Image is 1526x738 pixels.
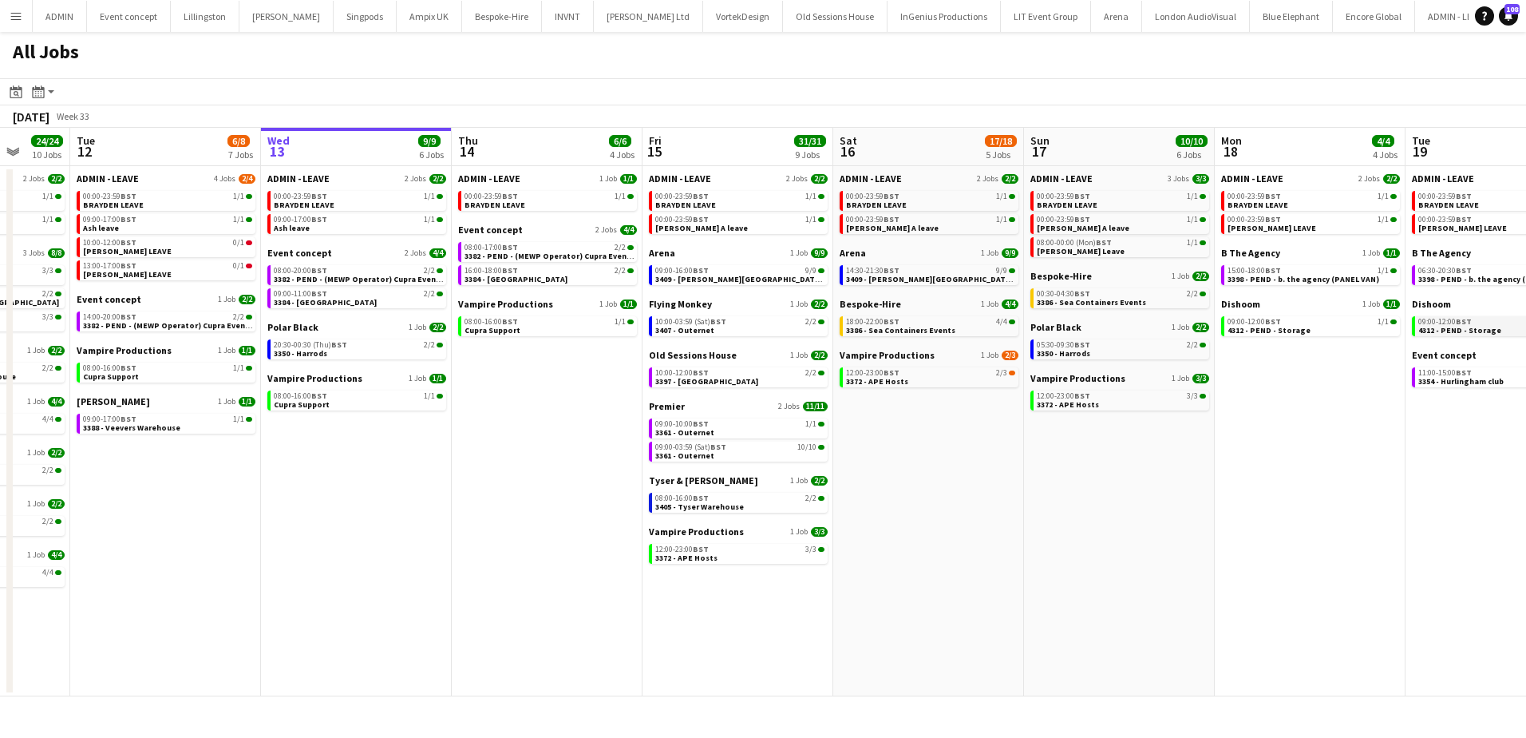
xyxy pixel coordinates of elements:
span: 3382 - PEND - (MEWP Operator) Cupra Event Day [465,251,646,261]
a: 10:00-03:59 (Sat)BST2/23407 - Outernet [655,316,824,335]
div: Event concept2 Jobs4/408:00-17:00BST2/23382 - PEND - (MEWP Operator) Cupra Event Day16:00-18:00BS... [458,224,637,298]
span: 3 Jobs [23,248,45,258]
span: BST [1456,316,1472,327]
span: 2/2 [615,267,626,275]
span: 2/2 [233,313,244,321]
span: 1/1 [233,216,244,224]
span: 2/2 [811,300,828,309]
span: BST [502,265,518,276]
span: 10:00-12:00 [83,239,136,247]
span: 09:00-12:00 [1418,318,1472,326]
span: BST [502,316,518,327]
span: 14:00-20:00 [83,313,136,321]
span: 3 Jobs [1168,174,1189,184]
span: 0/1 [233,239,244,247]
a: 00:00-23:59BST1/1BRAYDEN LEAVE [274,191,443,209]
a: 08:00-00:00 (Mon)BST1/1[PERSON_NAME] Leave [1037,237,1206,256]
a: 00:00-23:59BST1/1BRAYDEN LEAVE [83,191,252,209]
a: ADMIN - LEAVE2 Jobs2/2 [649,173,828,184]
span: 4312 - PEND - Storage [1418,325,1501,335]
a: 08:00-20:00BST2/23382 - PEND - (MEWP Operator) Cupra Event Day [274,265,443,284]
span: 16:00-18:00 [465,267,518,275]
span: Chris A leave [655,223,748,233]
span: 00:00-23:59 [1228,192,1281,200]
span: BST [502,242,518,252]
a: 00:00-23:59BST1/1BRAYDEN LEAVE [655,191,824,209]
span: 3/3 [42,267,53,275]
div: ADMIN - LEAVE3 Jobs3/300:00-23:59BST1/1BRAYDEN LEAVE00:00-23:59BST1/1[PERSON_NAME] A leave08:00-0... [1030,173,1209,270]
span: 3/3 [1192,174,1209,184]
span: 1/1 [805,192,816,200]
span: 18:00-22:00 [846,318,899,326]
span: ANDY SICK LEAVE [83,246,172,256]
span: 1/1 [1378,192,1389,200]
span: 2 Jobs [405,174,426,184]
span: 1/1 [1187,192,1198,200]
span: 00:00-23:59 [1228,216,1281,224]
span: 00:00-23:59 [1418,216,1472,224]
span: 10:00-03:59 (Sat) [655,318,726,326]
span: Chris A leave [846,223,939,233]
span: 2/2 [805,318,816,326]
a: 08:00-16:00BST1/1Cupra Support [465,316,634,335]
span: BST [710,316,726,327]
a: ADMIN - LEAVE4 Jobs2/4 [77,173,255,184]
a: Dishoom1 Job1/1 [1221,298,1400,310]
span: 3/3 [42,313,53,321]
span: 4/4 [996,318,1007,326]
span: Ash leave [274,223,310,233]
span: 1/1 [996,192,1007,200]
span: BST [1456,214,1472,224]
a: Bespoke-Hire1 Job2/2 [1030,270,1209,282]
span: BST [1265,191,1281,201]
span: 08:00-20:00 [274,267,327,275]
span: Arena [840,247,866,259]
span: 2 Jobs [977,174,998,184]
span: 2/2 [811,174,828,184]
span: BST [1265,316,1281,327]
span: BST [1096,237,1112,248]
span: 1/1 [424,192,435,200]
span: BST [121,214,136,224]
div: ADMIN - LEAVE2 Jobs2/200:00-23:59BST1/1BRAYDEN LEAVE00:00-23:59BST1/1[PERSON_NAME] A leave [649,173,828,247]
a: Event concept2 Jobs4/4 [458,224,637,236]
span: 1/1 [42,216,53,224]
span: 1 Job [218,295,235,304]
span: Shane Leave [1037,246,1125,256]
span: 3386 - Sea Containers Events [1037,297,1146,307]
span: 00:00-23:59 [655,192,709,200]
span: 4/4 [620,225,637,235]
span: BST [1074,288,1090,299]
span: 00:00-23:59 [655,216,709,224]
span: 3409 - Dorney lake (Breezy Car)) [655,274,928,284]
span: BRAYDEN LEAVE [655,200,716,210]
span: B The Agency [1221,247,1280,259]
span: 2 Jobs [405,248,426,258]
div: Polar Black1 Job2/205:30-09:30BST2/23350 - Harrods [1030,321,1209,372]
span: ADMIN - LEAVE [458,173,520,184]
a: ADMIN - LEAVE3 Jobs3/3 [1030,173,1209,184]
a: ADMIN - LEAVE2 Jobs2/2 [1221,173,1400,184]
span: 00:00-23:59 [846,192,899,200]
button: ADMIN [33,1,87,32]
button: Blue Elephant [1250,1,1333,32]
span: BST [693,191,709,201]
button: VortekDesign [703,1,783,32]
a: 09:00-16:00BST9/93409 - [PERSON_NAME][GEOGRAPHIC_DATA] ([GEOGRAPHIC_DATA] Car)) [655,265,824,284]
a: 16:00-18:00BST2/23384 - [GEOGRAPHIC_DATA] [465,265,634,284]
span: Dishoom [1221,298,1260,310]
span: 00:00-23:59 [1037,192,1090,200]
span: Flying Monkey [649,298,712,310]
span: BST [502,191,518,201]
span: Bespoke-Hire [1030,270,1092,282]
span: ADMIN - LEAVE [267,173,330,184]
button: Encore Global [1333,1,1415,32]
a: 20:30-00:30 (Thu)BST2/23350 - Harrods [274,339,443,358]
span: 00:00-23:59 [274,192,327,200]
span: 1/1 [620,300,637,309]
a: 00:00-23:59BST1/1BRAYDEN LEAVE [1228,191,1397,209]
span: 06:30-20:30 [1418,267,1472,275]
span: 15:00-18:00 [1228,267,1281,275]
div: ADMIN - LEAVE2 Jobs2/200:00-23:59BST1/1BRAYDEN LEAVE00:00-23:59BST1/1[PERSON_NAME] LEAVE [1221,173,1400,247]
span: 1/1 [233,192,244,200]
